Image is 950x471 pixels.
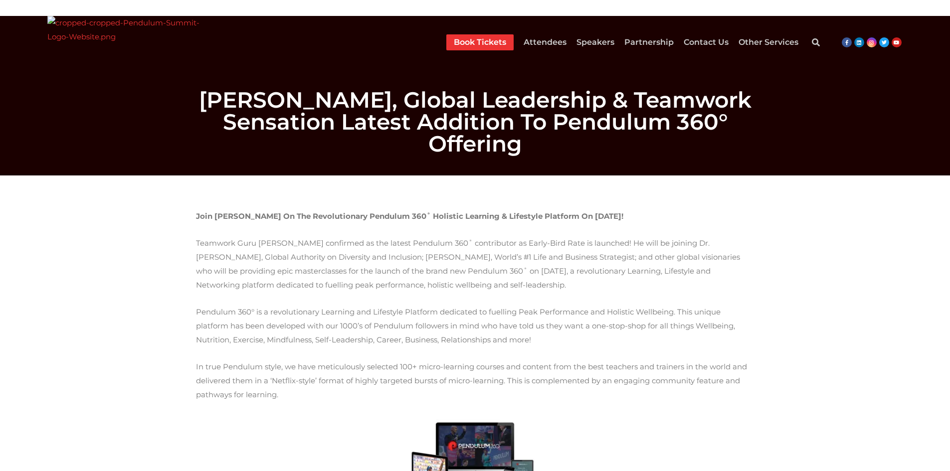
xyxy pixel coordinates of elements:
img: cropped-cropped-Pendulum-Summit-Logo-Website.png [47,16,201,68]
a: Contact Us [684,34,729,50]
a: Other Services [739,34,798,50]
nav: Menu [446,34,798,50]
p: In true Pendulum style, we have meticulously selected 100+ micro-learning courses and content fro... [196,360,755,402]
h1: [PERSON_NAME], Global Leadership & Teamwork Sensation Latest Addition To Pendulum 360° Offering [196,89,755,155]
a: Speakers [576,34,614,50]
a: Book Tickets [454,34,506,50]
strong: Join [PERSON_NAME] On The Revolutionary Pendulum 360˚ Holistic Learning & Lifestyle Platform On [... [196,211,623,221]
div: Search [806,32,826,52]
p: Teamwork Guru [PERSON_NAME] confirmed as the latest Pendulum 360˚ contributor as Early-Bird Rate ... [196,236,755,292]
p: Pendulum 360° is a revolutionary Learning and Lifestyle Platform dedicated to fuelling Peak Perfo... [196,305,755,347]
a: Partnership [624,34,674,50]
a: Attendees [524,34,567,50]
